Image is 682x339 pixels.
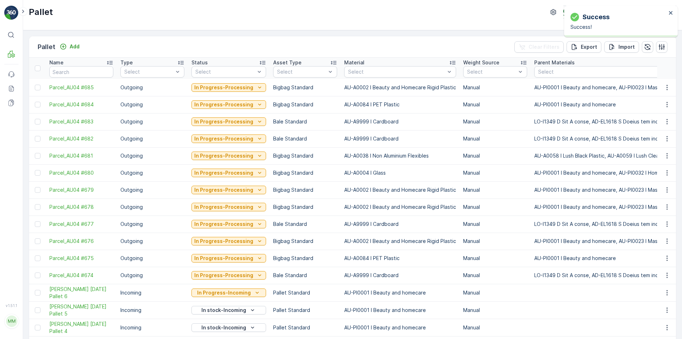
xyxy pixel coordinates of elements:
button: In Progress-Processing [191,134,266,143]
p: Import [618,43,635,51]
a: Parcel_AU04 #677 [49,221,113,228]
p: AU-A0002 I Beauty and Homecare Rigid Plastic [344,203,456,211]
p: In Progress-Processing [194,186,253,194]
button: In Progress-Processing [191,271,266,280]
p: AU-A9999 I Cardboard [344,118,456,125]
span: [PERSON_NAME] [DATE] Pallet 4 [49,321,113,335]
p: Manual [463,203,527,211]
p: Bale Standard [273,118,337,125]
p: Bigbag Standard [273,152,337,159]
p: Outgoing [120,221,184,228]
input: Search [49,66,113,78]
a: FD Mecca 01/10/2025 Pallet 4 [49,321,113,335]
p: Outgoing [120,84,184,91]
button: MM [4,309,18,333]
p: Manual [463,169,527,176]
div: Toggle Row Selected [35,102,40,107]
p: AU-A0038 I Non Aluminium Flexibles [344,152,456,159]
p: Pallet Standard [273,307,337,314]
span: Parcel_AU04 #675 [49,255,113,262]
button: In Progress-Processing [191,186,266,194]
button: In Progress-Processing [191,169,266,177]
p: Manual [463,255,527,262]
p: Manual [463,186,527,194]
button: Import [604,41,639,53]
div: Toggle Row Selected [35,170,40,176]
button: In Progress-Processing [191,83,266,92]
p: Parent Materials [534,59,575,66]
p: Bigbag Standard [273,255,337,262]
p: Manual [463,324,527,331]
p: AU-A9999 I Cardboard [344,221,456,228]
p: Select [348,68,445,75]
a: Parcel_AU04 #679 [49,186,113,194]
div: Toggle Row Selected [35,307,40,313]
p: Bale Standard [273,221,337,228]
p: In Progress-Processing [194,255,253,262]
button: Terracycle-AU04 - Sendable(+10:00) [563,6,676,18]
p: Clear Filters [529,43,559,51]
a: Parcel_AU04 #681 [49,152,113,159]
p: Bigbag Standard [273,186,337,194]
p: Name [49,59,64,66]
p: Manual [463,101,527,108]
p: Bale Standard [273,272,337,279]
p: In Progress-Incoming [197,289,251,296]
p: Export [581,43,597,51]
p: Outgoing [120,169,184,176]
p: Incoming [120,307,184,314]
p: Select [277,68,326,75]
p: Select [467,68,516,75]
p: AU-A0002 I Beauty and Homecare Rigid Plastic [344,186,456,194]
div: Toggle Row Selected [35,272,40,278]
a: FD Mecca 01/10/2025 Pallet 5 [49,303,113,317]
div: Toggle Row Selected [35,255,40,261]
p: In Progress-Processing [194,101,253,108]
p: AU-A0084 I PET Plastic [344,255,456,262]
p: In stock-Incoming [201,307,246,314]
button: In Progress-Processing [191,220,266,228]
p: Outgoing [120,135,184,142]
button: In Progress-Processing [191,203,266,211]
p: Select [124,68,173,75]
span: Parcel_AU04 #685 [49,84,113,91]
button: Clear Filters [514,41,564,53]
p: In Progress-Processing [194,238,253,245]
p: Pallet Standard [273,289,337,296]
a: Parcel_AU04 #676 [49,238,113,245]
p: In stock-Incoming [201,324,246,331]
p: Bigbag Standard [273,238,337,245]
button: Add [57,42,82,51]
button: In Progress-Processing [191,152,266,160]
p: Asset Type [273,59,302,66]
p: Pallet Standard [273,324,337,331]
p: Outgoing [120,203,184,211]
p: Bigbag Standard [273,84,337,91]
p: AU-A0002 I Beauty and Homecare Rigid Plastic [344,84,456,91]
span: [PERSON_NAME] [DATE] Pallet 5 [49,303,113,317]
div: Toggle Row Selected [35,325,40,330]
p: Manual [463,272,527,279]
p: Incoming [120,289,184,296]
p: Outgoing [120,272,184,279]
a: Parcel_AU04 #674 [49,272,113,279]
p: Material [344,59,364,66]
a: Parcel_AU04 #684 [49,101,113,108]
button: In Progress-Incoming [191,288,266,297]
p: In Progress-Processing [194,272,253,279]
p: AU-A0084 I PET Plastic [344,101,456,108]
div: Toggle Row Selected [35,238,40,244]
div: Toggle Row Selected [35,290,40,296]
p: Outgoing [120,118,184,125]
img: logo [4,6,18,20]
p: Success! [570,23,666,31]
p: In Progress-Processing [194,135,253,142]
p: In Progress-Processing [194,152,253,159]
p: Manual [463,118,527,125]
p: Manual [463,307,527,314]
div: MM [6,316,17,327]
div: Toggle Row Selected [35,136,40,142]
button: In Progress-Processing [191,237,266,245]
button: In Progress-Processing [191,100,266,109]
